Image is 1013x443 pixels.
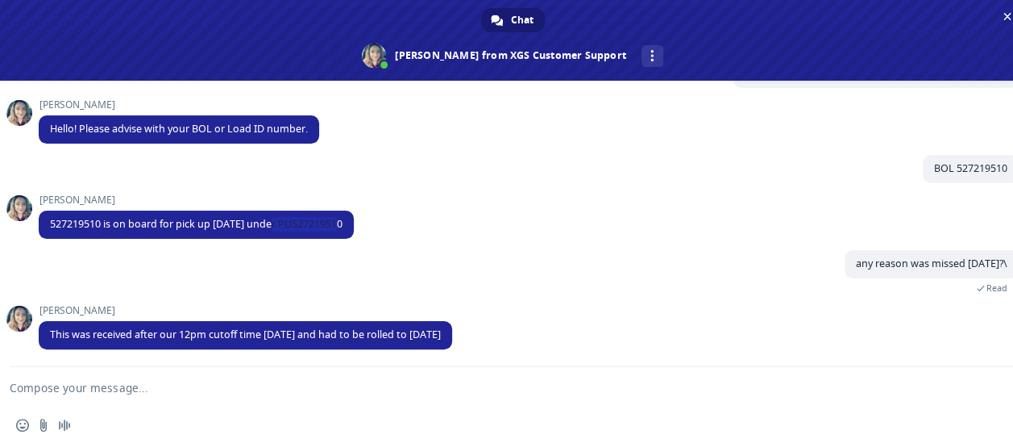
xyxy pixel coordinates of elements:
[39,194,354,206] span: [PERSON_NAME]
[16,419,29,432] span: Insert an emoji
[511,8,533,32] span: Chat
[37,419,50,432] span: Send a file
[50,217,343,231] span: 527219510 is on board for pick up [DATE] under PU527219510
[58,419,71,432] span: Audio message
[481,8,545,32] a: Chat
[934,161,1007,175] span: BOL 527219510
[39,99,319,111] span: [PERSON_NAME]
[39,305,452,316] span: [PERSON_NAME]
[50,328,441,341] span: This was received after our 12pm cutoff time [DATE] and had to be rolled to [DATE]
[856,257,1007,270] span: any reason was missed [DATE]?\
[986,282,1007,294] span: Read
[50,122,308,136] span: Hello! Please advise with your BOL or Load ID number.
[10,367,977,407] textarea: Compose your message...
